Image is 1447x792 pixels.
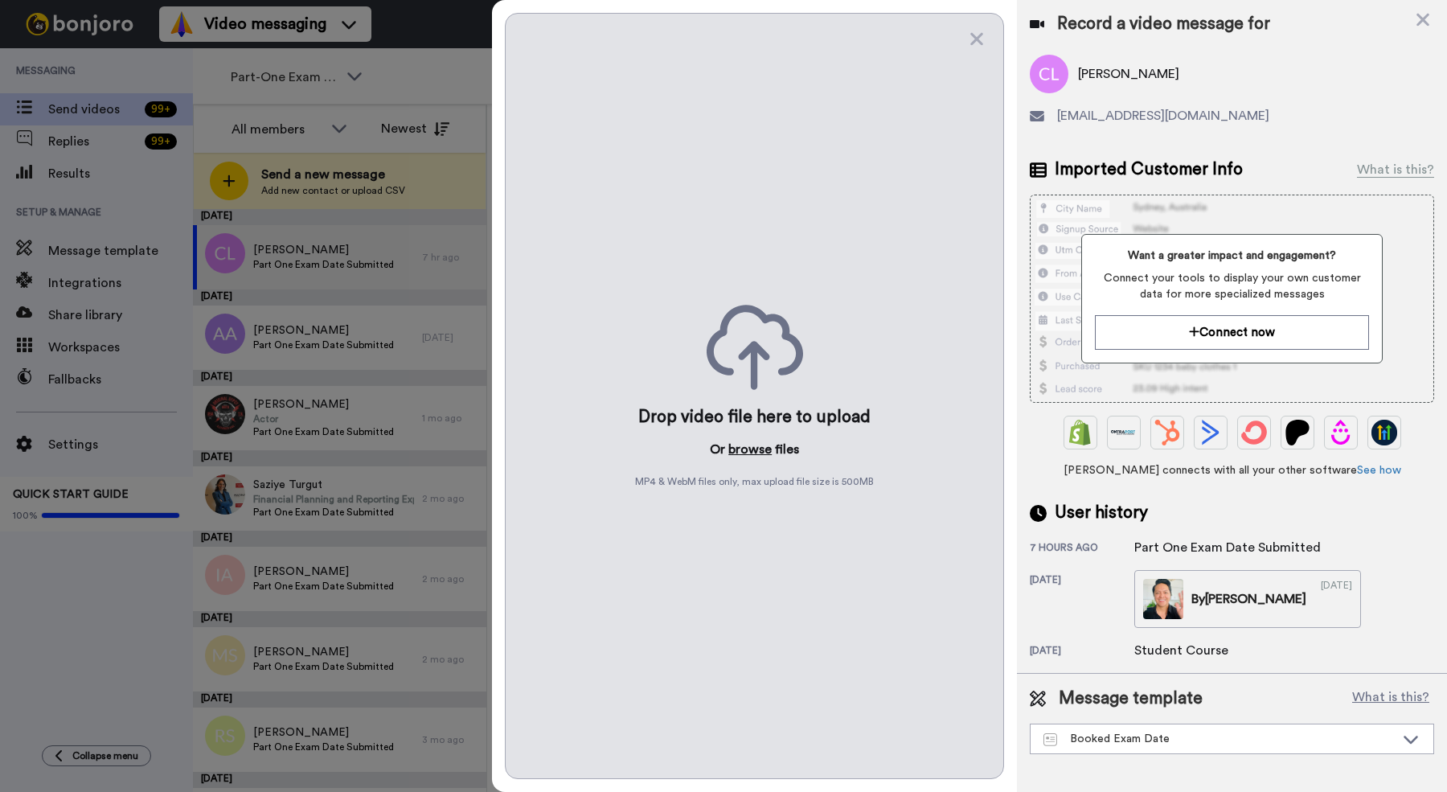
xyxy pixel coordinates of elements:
[1328,420,1354,445] img: Drip
[1191,589,1306,609] div: By [PERSON_NAME]
[1134,641,1228,660] div: Student Course
[710,440,799,459] p: Or files
[1030,462,1434,478] span: [PERSON_NAME] connects with all your other software
[1347,687,1434,711] button: What is this?
[1095,248,1369,264] span: Want a greater impact and engagement?
[1241,420,1267,445] img: ConvertKit
[1043,731,1395,747] div: Booked Exam Date
[1068,420,1093,445] img: Shopify
[1030,573,1134,628] div: [DATE]
[1055,501,1148,525] span: User history
[1030,541,1134,557] div: 7 hours ago
[1030,644,1134,660] div: [DATE]
[1057,106,1269,125] span: [EMAIL_ADDRESS][DOMAIN_NAME]
[1154,420,1180,445] img: Hubspot
[1134,570,1361,628] a: By[PERSON_NAME][DATE]
[1055,158,1243,182] span: Imported Customer Info
[728,440,772,459] button: browse
[1095,315,1369,350] button: Connect now
[1095,270,1369,302] span: Connect your tools to display your own customer data for more specialized messages
[1371,420,1397,445] img: GoHighLevel
[1111,420,1137,445] img: Ontraport
[1285,420,1310,445] img: Patreon
[638,406,871,429] div: Drop video file here to upload
[1043,733,1057,746] img: Message-temps.svg
[1134,538,1321,557] div: Part One Exam Date Submitted
[635,475,874,488] span: MP4 & WebM files only, max upload file size is 500 MB
[1059,687,1203,711] span: Message template
[1198,420,1224,445] img: ActiveCampaign
[1357,160,1434,179] div: What is this?
[1357,465,1401,476] a: See how
[1143,579,1183,619] img: e072599e-02f5-4060-8b9c-f9e0c9594c10-thumb.jpg
[1321,579,1352,619] div: [DATE]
